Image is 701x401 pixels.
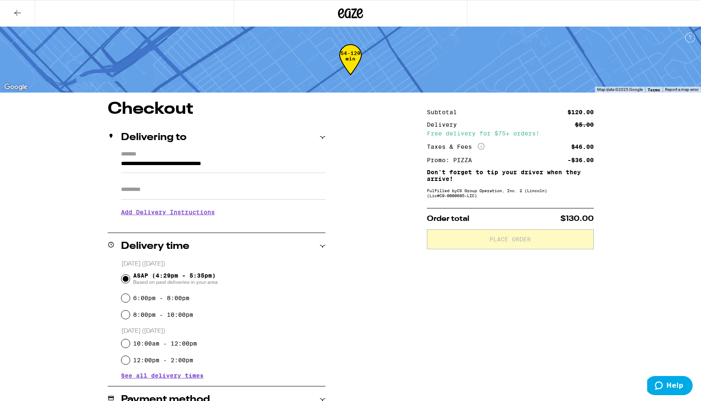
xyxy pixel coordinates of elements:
[121,241,189,251] h2: Delivery time
[427,109,463,115] div: Subtotal
[121,222,325,228] p: We'll contact you at [PHONE_NUMBER] when we arrive
[2,82,30,93] img: Google
[121,133,187,143] h2: Delivering to
[560,215,594,223] span: $130.00
[133,311,193,318] label: 8:00pm - 10:00pm
[133,340,197,347] label: 10:00am - 12:00pm
[567,109,594,115] div: $120.00
[2,82,30,93] a: Open this area in Google Maps (opens a new window)
[339,50,362,82] div: 54-120 min
[571,144,594,150] div: $46.00
[427,130,594,136] div: Free delivery for $75+ orders!
[597,87,643,92] span: Map data ©2025 Google
[489,236,531,242] span: Place Order
[665,87,698,92] a: Report a map error
[427,143,484,150] div: Taxes & Fees
[121,203,325,222] h3: Add Delivery Instructions
[108,101,325,118] h1: Checkout
[427,229,594,249] button: Place Order
[121,373,204,378] button: See all delivery times
[427,169,594,182] p: Don't forget to tip your driver when they arrive!
[133,357,193,363] label: 12:00pm - 2:00pm
[133,295,189,301] label: 6:00pm - 8:00pm
[133,272,218,286] span: ASAP (4:29pm - 5:35pm)
[121,327,325,335] p: [DATE] ([DATE])
[648,87,660,92] a: Terms
[567,157,594,163] div: -$36.00
[427,215,469,223] span: Order total
[427,157,478,163] div: Promo: PIZZA
[647,376,693,397] iframe: Opens a widget where you can find more information
[427,122,463,128] div: Delivery
[133,279,218,286] span: Based on past deliveries in your area
[121,260,325,268] p: [DATE] ([DATE])
[575,122,594,128] div: $5.00
[427,188,594,198] div: Fulfilled by CS Group Operation, Inc. 2 (Lincoln) (Lic# C9-0000685-LIC )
